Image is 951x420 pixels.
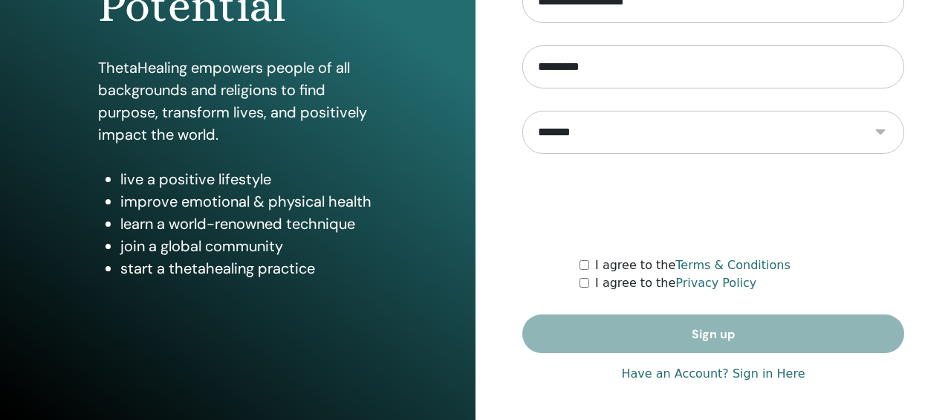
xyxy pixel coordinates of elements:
label: I agree to the [595,256,791,274]
a: Have an Account? Sign in Here [621,365,805,383]
li: join a global community [120,235,378,257]
a: Privacy Policy [675,276,756,290]
li: learn a world-renowned technique [120,213,378,235]
li: improve emotional & physical health [120,190,378,213]
li: start a thetahealing practice [120,257,378,280]
label: I agree to the [595,274,756,292]
p: ThetaHealing empowers people of all backgrounds and religions to find purpose, transform lives, a... [98,56,378,146]
a: Terms & Conditions [675,258,790,272]
li: live a positive lifestyle [120,168,378,190]
iframe: reCAPTCHA [600,176,826,234]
